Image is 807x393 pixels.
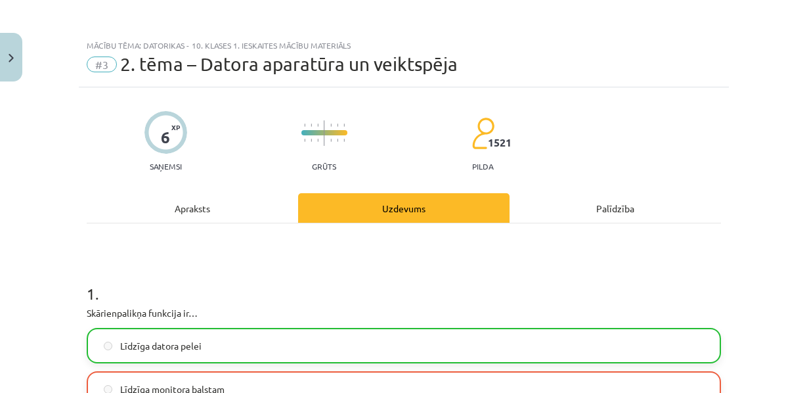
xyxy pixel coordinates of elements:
[161,128,170,147] div: 6
[317,139,318,142] img: icon-short-line-57e1e144782c952c97e751825c79c345078a6d821885a25fce030b3d8c18986b.svg
[471,117,494,150] img: students-c634bb4e5e11cddfef0936a35e636f08e4e9abd3cc4e673bd6f9a4125e45ecb1.svg
[87,41,721,50] div: Mācību tēma: Datorikas - 10. klases 1. ieskaites mācību materiāls
[510,193,721,223] div: Palīdzība
[87,193,298,223] div: Apraksts
[330,139,332,142] img: icon-short-line-57e1e144782c952c97e751825c79c345078a6d821885a25fce030b3d8c18986b.svg
[87,57,117,72] span: #3
[343,139,345,142] img: icon-short-line-57e1e144782c952c97e751825c79c345078a6d821885a25fce030b3d8c18986b.svg
[312,162,336,171] p: Grūts
[87,262,721,302] h1: 1 .
[171,124,180,131] span: XP
[337,139,338,142] img: icon-short-line-57e1e144782c952c97e751825c79c345078a6d821885a25fce030b3d8c18986b.svg
[298,193,510,223] div: Uzdevums
[9,54,14,62] img: icon-close-lesson-0947bae3869378f0d4975bcd49f059093ad1ed9edebbc8119c70593378902aed.svg
[144,162,187,171] p: Saņemsi
[330,124,332,127] img: icon-short-line-57e1e144782c952c97e751825c79c345078a6d821885a25fce030b3d8c18986b.svg
[120,339,202,353] span: Līdzīga datora pelei
[472,162,493,171] p: pilda
[304,139,305,142] img: icon-short-line-57e1e144782c952c97e751825c79c345078a6d821885a25fce030b3d8c18986b.svg
[311,139,312,142] img: icon-short-line-57e1e144782c952c97e751825c79c345078a6d821885a25fce030b3d8c18986b.svg
[311,124,312,127] img: icon-short-line-57e1e144782c952c97e751825c79c345078a6d821885a25fce030b3d8c18986b.svg
[337,124,338,127] img: icon-short-line-57e1e144782c952c97e751825c79c345078a6d821885a25fce030b3d8c18986b.svg
[343,124,345,127] img: icon-short-line-57e1e144782c952c97e751825c79c345078a6d821885a25fce030b3d8c18986b.svg
[488,137,512,149] span: 1521
[104,342,112,350] input: Līdzīga datora pelei
[120,53,458,75] span: 2. tēma – Datora aparatūra un veiktspēja
[324,120,325,146] img: icon-long-line-d9ea69661e0d244f92f715978eff75569469978d946b2353a9bb055b3ed8787d.svg
[304,124,305,127] img: icon-short-line-57e1e144782c952c97e751825c79c345078a6d821885a25fce030b3d8c18986b.svg
[87,306,721,320] p: Skārienpalikņa funkcija ir…
[317,124,318,127] img: icon-short-line-57e1e144782c952c97e751825c79c345078a6d821885a25fce030b3d8c18986b.svg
